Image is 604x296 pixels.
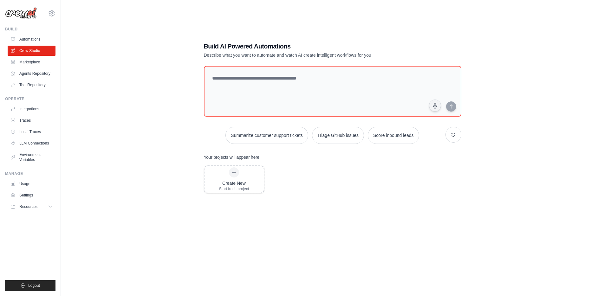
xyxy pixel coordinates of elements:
[8,34,55,44] a: Automations
[8,127,55,137] a: Local Traces
[219,180,249,186] div: Create New
[8,179,55,189] a: Usage
[8,138,55,148] a: LLM Connections
[219,186,249,191] div: Start fresh project
[8,190,55,200] a: Settings
[5,280,55,291] button: Logout
[312,127,364,144] button: Triage GitHub issues
[204,154,260,160] h3: Your projects will appear here
[5,27,55,32] div: Build
[225,127,308,144] button: Summarize customer support tickets
[8,80,55,90] a: Tool Repository
[8,115,55,125] a: Traces
[8,202,55,212] button: Resources
[445,127,461,143] button: Get new suggestions
[5,96,55,101] div: Operate
[8,46,55,56] a: Crew Studio
[28,283,40,288] span: Logout
[8,104,55,114] a: Integrations
[368,127,419,144] button: Score inbound leads
[8,68,55,79] a: Agents Repository
[8,150,55,165] a: Environment Variables
[5,7,37,19] img: Logo
[5,171,55,176] div: Manage
[204,52,417,58] p: Describe what you want to automate and watch AI create intelligent workflows for you
[429,100,441,112] button: Click to speak your automation idea
[204,42,417,51] h1: Build AI Powered Automations
[19,204,37,209] span: Resources
[8,57,55,67] a: Marketplace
